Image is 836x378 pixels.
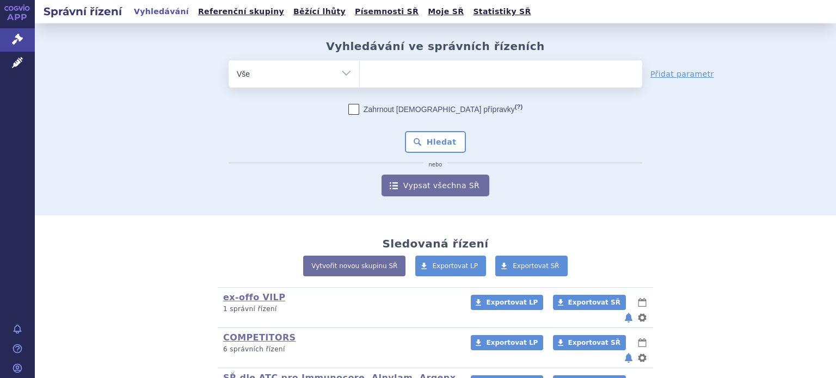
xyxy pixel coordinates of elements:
[553,335,626,350] a: Exportovat SŘ
[637,296,648,309] button: lhůty
[513,262,560,270] span: Exportovat SŘ
[471,295,543,310] a: Exportovat LP
[433,262,478,270] span: Exportovat LP
[495,256,568,276] a: Exportovat SŘ
[195,4,287,19] a: Referenční skupiny
[515,103,522,110] abbr: (?)
[425,4,467,19] a: Moje SŘ
[326,40,545,53] h2: Vyhledávání ve správních řízeních
[553,295,626,310] a: Exportovat SŘ
[290,4,349,19] a: Běžící lhůty
[131,4,192,19] a: Vyhledávání
[348,104,522,115] label: Zahrnout [DEMOGRAPHIC_DATA] přípravky
[415,256,487,276] a: Exportovat LP
[637,336,648,349] button: lhůty
[623,351,634,364] button: notifikace
[471,335,543,350] a: Exportovat LP
[223,305,457,314] p: 1 správní řízení
[650,69,714,79] a: Přidat parametr
[405,131,466,153] button: Hledat
[637,351,648,364] button: nastavení
[382,175,489,196] a: Vypsat všechna SŘ
[223,332,296,343] a: COMPETITORS
[637,311,648,324] button: nastavení
[35,4,131,19] h2: Správní řízení
[352,4,422,19] a: Písemnosti SŘ
[623,311,634,324] button: notifikace
[423,162,448,168] i: nebo
[223,345,457,354] p: 6 správních řízení
[382,237,488,250] h2: Sledovaná řízení
[568,339,620,346] span: Exportovat SŘ
[486,339,538,346] span: Exportovat LP
[568,299,620,306] span: Exportovat SŘ
[303,256,405,276] a: Vytvořit novou skupinu SŘ
[223,292,285,302] a: ex-offo VILP
[486,299,538,306] span: Exportovat LP
[470,4,534,19] a: Statistiky SŘ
